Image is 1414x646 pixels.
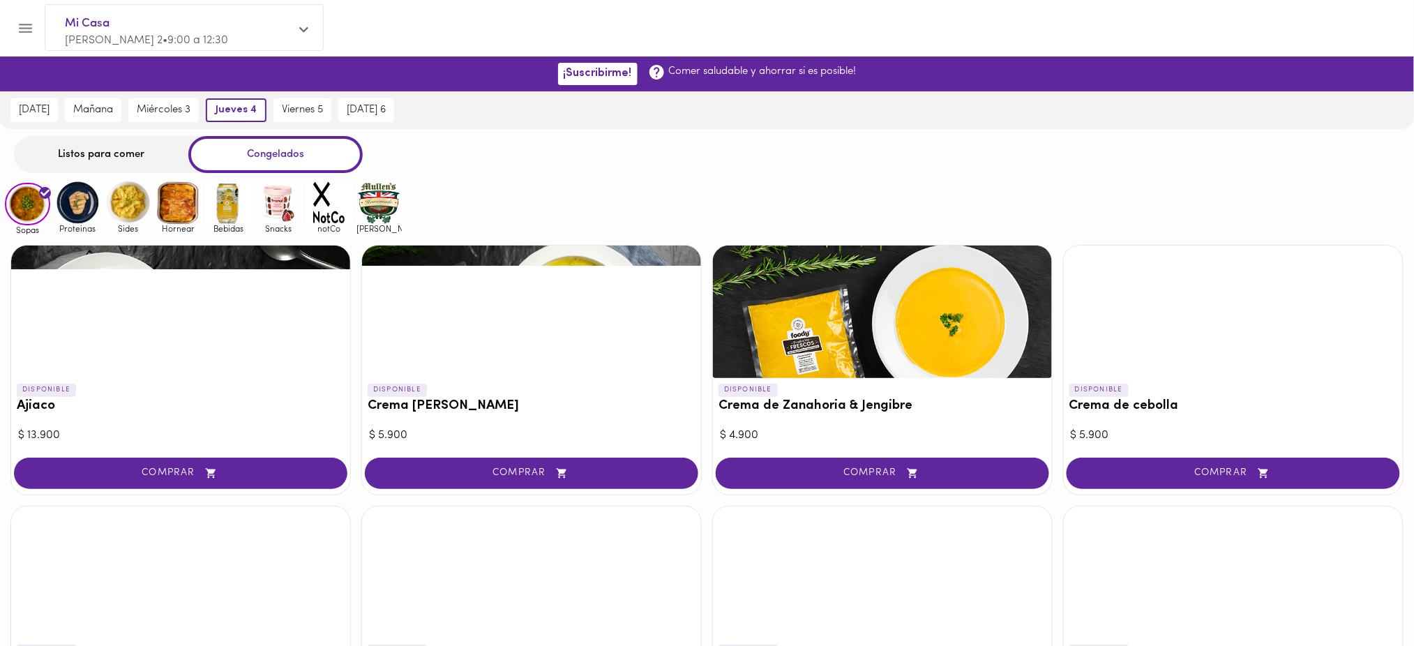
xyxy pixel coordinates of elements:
img: notCo [306,180,352,225]
span: miércoles 3 [137,104,190,117]
img: Bebidas [206,180,251,225]
p: DISPONIBLE [368,384,427,396]
span: ¡Suscribirme! [564,67,632,80]
span: [DATE] 6 [347,104,386,117]
div: Crema de Tomate [362,506,701,639]
span: Bebidas [206,224,251,233]
img: Hornear [156,180,201,225]
h3: Crema [PERSON_NAME] [368,399,695,414]
h3: Crema de cebolla [1069,399,1397,414]
div: Crema del Huerto [362,246,701,378]
button: viernes 5 [273,98,331,122]
span: [DATE] [19,104,50,117]
button: miércoles 3 [128,98,199,122]
div: Congelados [188,136,363,173]
span: Sopas [5,225,50,234]
span: viernes 5 [282,104,323,117]
span: Hornear [156,224,201,233]
div: $ 5.900 [369,428,694,444]
div: Crema de Ahuyama [713,506,1052,639]
img: mullens [356,180,402,225]
div: $ 4.900 [720,428,1045,444]
div: Sancocho Valluno [11,506,350,639]
span: Sides [105,224,151,233]
div: Listos para comer [14,136,188,173]
span: Proteinas [55,224,100,233]
span: jueves 4 [216,104,257,117]
img: Sides [105,180,151,225]
div: Ajiaco [11,246,350,378]
span: [PERSON_NAME] 2 • 9:00 a 12:30 [65,35,228,46]
button: mañana [65,98,121,122]
button: ¡Suscribirme! [558,63,638,84]
div: $ 5.900 [1071,428,1396,444]
button: Menu [8,11,43,45]
h3: Ajiaco [17,399,345,414]
img: Proteinas [55,180,100,225]
span: COMPRAR [1084,467,1383,479]
p: DISPONIBLE [1069,384,1129,396]
span: notCo [306,224,352,233]
span: [PERSON_NAME] [356,224,402,233]
img: Snacks [256,180,301,225]
h3: Crema de Zanahoria & Jengibre [719,399,1046,414]
span: COMPRAR [31,467,330,479]
div: Crema de cebolla [1064,246,1403,378]
div: $ 13.900 [18,428,343,444]
span: Mi Casa [65,15,289,33]
button: [DATE] 6 [338,98,394,122]
span: COMPRAR [382,467,681,479]
span: Snacks [256,224,301,233]
p: DISPONIBLE [719,384,778,396]
button: COMPRAR [1067,458,1400,489]
p: Comer saludable y ahorrar si es posible! [669,64,857,79]
span: mañana [73,104,113,117]
div: Sopa Minestrone [1064,506,1403,639]
button: COMPRAR [716,458,1049,489]
button: [DATE] [10,98,58,122]
button: COMPRAR [365,458,698,489]
button: COMPRAR [14,458,347,489]
div: Crema de Zanahoria & Jengibre [713,246,1052,378]
button: jueves 4 [206,98,266,122]
p: DISPONIBLE [17,384,76,396]
span: COMPRAR [733,467,1032,479]
img: Sopas [5,183,50,226]
iframe: Messagebird Livechat Widget [1333,565,1400,632]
